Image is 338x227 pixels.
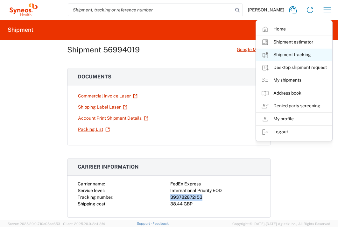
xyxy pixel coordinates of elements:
[78,195,113,200] span: Tracking number:
[152,222,169,225] a: Feedback
[170,187,260,194] div: International Priority EOD
[137,222,153,225] a: Support
[78,188,105,193] span: Service level:
[8,26,33,34] h2: Shipment
[78,124,110,135] a: Packing List
[256,100,332,112] a: Denied party screening
[170,194,260,201] div: 393782872153
[256,74,332,87] a: My shipments
[236,44,271,55] a: Google Maps
[248,7,284,13] span: [PERSON_NAME]
[68,4,233,16] input: Shipment, tracking or reference number
[256,113,332,125] a: My profile
[78,74,111,80] span: Documents
[170,201,260,207] div: 38.44 GBP
[78,90,138,102] a: Commercial Invoice Laser
[67,45,140,54] h1: Shipment 56994019
[78,201,105,206] span: Shipping cost
[256,87,332,100] a: Address book
[78,102,128,113] a: Shipping Label Laser
[256,23,332,36] a: Home
[256,61,332,74] a: Desktop shipment request
[78,181,105,186] span: Carrier name:
[170,181,260,187] div: FedEx Express
[232,221,330,227] span: Copyright © [DATE]-[DATE] Agistix Inc., All Rights Reserved
[256,36,332,49] a: Shipment estimator
[78,113,149,124] a: Account Print Shipment Details
[8,222,60,226] span: Server: 2025.20.0-710e05ee653
[78,164,139,170] span: Carrier information
[63,222,105,226] span: Client: 2025.20.0-8b113f4
[256,126,332,138] a: Logout
[256,49,332,61] a: Shipment tracking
